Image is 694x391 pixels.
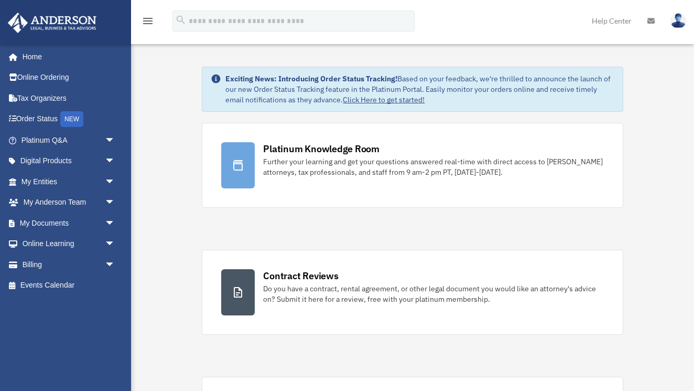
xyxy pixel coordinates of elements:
span: arrow_drop_down [105,151,126,172]
div: Further your learning and get your questions answered real-time with direct access to [PERSON_NAM... [263,156,603,177]
a: Contract Reviews Do you have a contract, rental agreement, or other legal document you would like... [202,250,623,335]
i: menu [142,15,154,27]
a: Platinum Knowledge Room Further your learning and get your questions answered real-time with dire... [202,123,623,208]
a: Billingarrow_drop_down [7,254,131,275]
div: Platinum Knowledge Room [263,142,379,155]
a: My Entitiesarrow_drop_down [7,171,131,192]
a: Online Ordering [7,67,131,88]
img: User Pic [670,13,686,28]
span: arrow_drop_down [105,171,126,193]
div: NEW [60,111,83,127]
span: arrow_drop_down [105,213,126,234]
img: Anderson Advisors Platinum Portal [5,13,100,33]
a: Platinum Q&Aarrow_drop_down [7,130,131,151]
a: Tax Organizers [7,88,131,109]
a: Order StatusNEW [7,109,131,130]
a: menu [142,18,154,27]
a: Online Learningarrow_drop_down [7,234,131,255]
span: arrow_drop_down [105,192,126,214]
a: Click Here to get started! [343,95,425,104]
i: search [175,14,187,26]
div: Do you have a contract, rental agreement, or other legal document you would like an attorney's ad... [263,283,603,304]
span: arrow_drop_down [105,254,126,276]
div: Based on your feedback, we're thrilled to announce the launch of our new Order Status Tracking fe... [225,73,614,105]
a: Digital Productsarrow_drop_down [7,151,131,172]
a: My Anderson Teamarrow_drop_down [7,192,131,213]
div: Contract Reviews [263,269,338,282]
span: arrow_drop_down [105,130,126,151]
span: arrow_drop_down [105,234,126,255]
a: My Documentsarrow_drop_down [7,213,131,234]
a: Events Calendar [7,275,131,296]
strong: Exciting News: Introducing Order Status Tracking! [225,74,397,83]
a: Home [7,46,126,67]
